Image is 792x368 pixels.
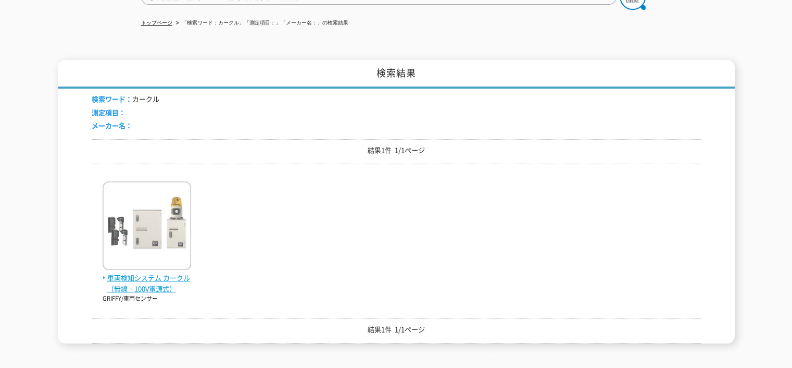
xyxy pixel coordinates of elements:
[92,145,701,156] p: 結果1件 1/1ページ
[58,60,735,89] h1: 検索結果
[174,18,348,29] li: 「検索ワード：カークル」「測定項目：」「メーカー名：」の検索結果
[141,20,172,26] a: トップページ
[92,324,701,335] p: 結果1件 1/1ページ
[103,181,191,273] img: カークル（無線・100V電源式）
[92,94,132,104] span: 検索ワード：
[103,295,191,303] p: GRIFFY/車両センサー
[103,273,191,295] span: 車両検知システム カークル（無線・100V電源式）
[92,94,159,105] li: カークル
[103,262,191,294] a: 車両検知システム カークル（無線・100V電源式）
[92,107,125,117] span: 測定項目：
[92,120,132,130] span: メーカー名：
